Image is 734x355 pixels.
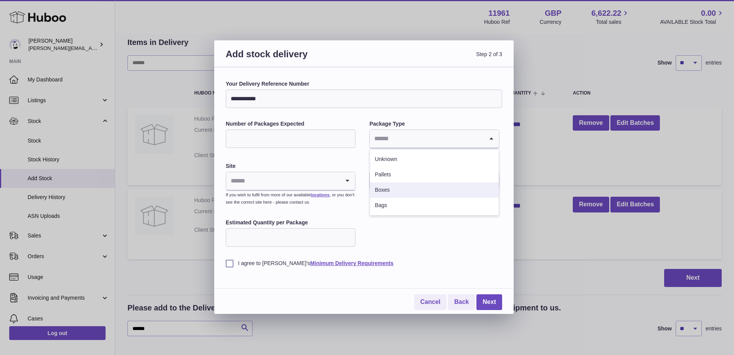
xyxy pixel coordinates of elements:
[226,120,355,128] label: Number of Packages Expected
[226,172,340,190] input: Search for option
[369,120,499,128] label: Package Type
[226,172,355,191] div: Search for option
[370,198,498,213] li: Bags
[448,294,475,310] a: Back
[226,192,354,204] small: If you wish to fulfil from more of our available , or you don’t see the correct site here - pleas...
[370,152,498,167] li: Unknown
[370,167,498,182] li: Pallets
[226,219,355,226] label: Estimated Quantity per Package
[370,130,499,148] div: Search for option
[226,260,502,267] label: I agree to [PERSON_NAME]'s
[476,294,502,310] a: Next
[226,48,364,69] h3: Add stock delivery
[226,163,355,170] label: Site
[370,182,498,198] li: Boxes
[311,192,329,197] a: locations
[364,48,502,69] span: Step 2 of 3
[310,260,393,266] a: Minimum Delivery Requirements
[226,80,502,88] label: Your Delivery Reference Number
[369,163,499,170] label: Expected Delivery Date
[370,130,483,148] input: Search for option
[414,294,446,310] a: Cancel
